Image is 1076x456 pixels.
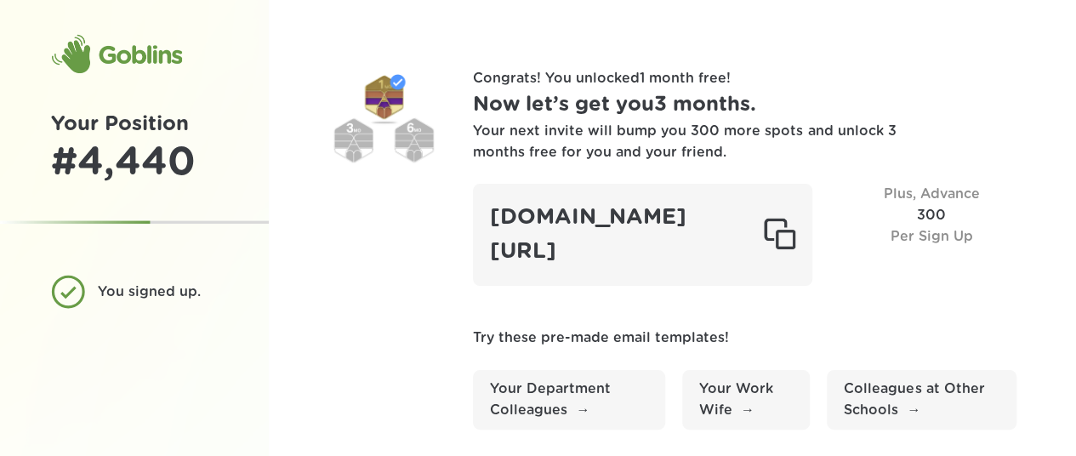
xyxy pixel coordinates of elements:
h1: Now let’s get you 3 months . [473,89,1016,121]
a: Your Work Wife [682,370,810,430]
p: Try these pre-made email templates! [473,328,1016,349]
span: Per Sign Up [891,230,973,243]
div: 300 [846,184,1016,285]
div: Your next invite will bump you 300 more spots and unlock 3 months free for you and your friend. [473,121,898,163]
a: Your Department Colleagues [473,370,665,430]
p: Congrats! You unlocked 1 month free ! [473,68,1016,89]
a: Colleagues at Other Schools [827,370,1016,430]
span: Plus, Advance [884,187,980,201]
h1: Your Position [51,109,218,140]
div: Goblins [51,34,182,75]
div: [DOMAIN_NAME][URL] [473,184,812,285]
div: # 4,440 [51,140,218,186]
div: You signed up. [98,282,205,303]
